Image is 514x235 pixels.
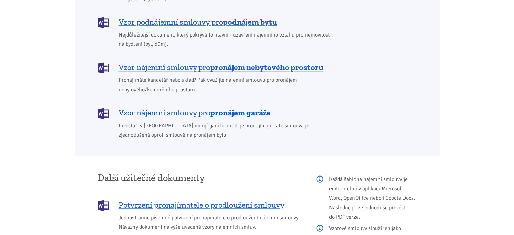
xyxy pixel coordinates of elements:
[119,30,335,49] span: Nejdůležitější dokument, který pokrývá to hlavní - uzavření nájemního vztahu pro nemovitost na by...
[98,17,109,28] img: DOCX (Word)
[119,17,277,27] span: Vzor podnájemní smlouvy pro
[119,199,284,210] span: Potvrzení pronajímatele o prodloužení smlouvy
[98,62,335,73] a: Vzor nájemní smlouvy propronájem nebytového prostoru
[210,108,271,117] b: pronájem garáže
[210,62,323,72] b: pronájem nebytového prostoru
[119,62,323,73] span: Vzor nájemní smlouvy pro
[98,62,109,73] img: DOCX (Word)
[119,121,335,140] span: Investoři v [GEOGRAPHIC_DATA] milují garáže a rádi je pronajímají. Tato smlouva je zjednodušená o...
[119,107,271,118] span: Vzor nájemní smlouvy pro
[316,174,417,222] p: Každá šablona nájemní smlouvy je editovatelná v aplikaci Microsoft Word, OpenOffice nebo i Google...
[119,213,307,232] span: Jednostranné písemné potvrzení pronajímatele o prodloužení nájemní smlouvy. Návazný dokument na v...
[98,108,109,119] img: DOCX (Word)
[223,17,277,27] b: podnájem bytu
[98,173,307,183] h3: Další užitečné dokumenty
[98,200,109,211] img: DOCX (Word)
[98,107,335,118] a: Vzor nájemní smlouvy propronájem garáže
[98,199,307,210] a: Potvrzení pronajímatele o prodloužení smlouvy
[119,76,335,94] span: Pronajímáte kancelář nebo sklad? Pak využijte nájemní smlouvu pro pronájem nebytového/komerčního ...
[98,16,335,27] a: Vzor podnájemní smlouvy propodnájem bytu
